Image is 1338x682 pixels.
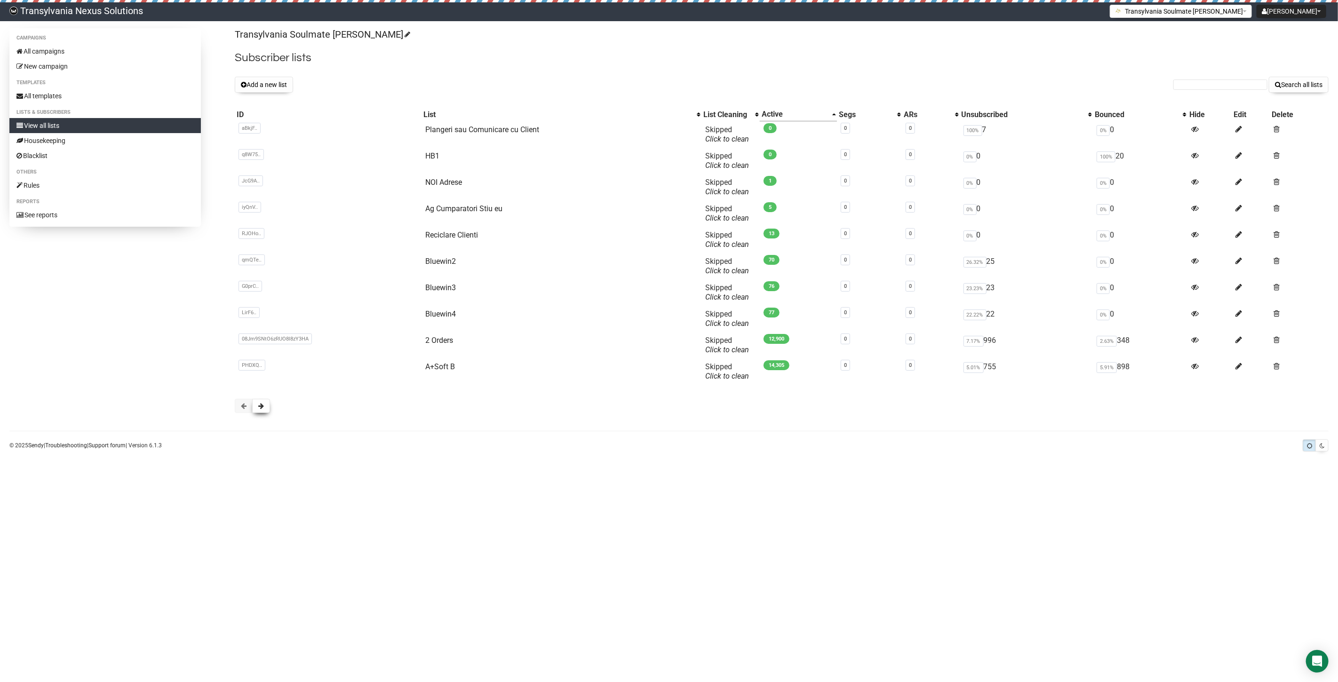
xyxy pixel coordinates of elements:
[9,196,201,207] li: Reports
[1093,358,1187,385] td: 898
[9,77,201,88] li: Templates
[1093,148,1187,174] td: 20
[1270,108,1329,121] th: Delete: No sort applied, sorting is disabled
[964,204,977,215] span: 0%
[9,88,201,103] a: All templates
[705,178,749,196] span: Skipped
[239,228,264,239] span: RJOHo..
[909,125,912,131] a: 0
[764,202,777,212] span: 5
[764,334,789,344] span: 12,900
[960,253,1093,279] td: 25
[425,151,439,160] a: HB1
[705,135,749,143] a: Click to clean
[964,178,977,189] span: 0%
[703,110,750,119] div: List Cleaning
[705,266,749,275] a: Click to clean
[705,319,749,328] a: Click to clean
[1093,108,1187,121] th: Bounced: No sort applied, activate to apply an ascending sort
[705,151,749,170] span: Skipped
[960,227,1093,253] td: 0
[1093,227,1187,253] td: 0
[705,336,749,354] span: Skipped
[837,108,902,121] th: Segs: No sort applied, activate to apply an ascending sort
[425,283,456,292] a: Bluewin3
[1093,121,1187,148] td: 0
[844,230,847,237] a: 0
[239,149,264,160] span: q8W75..
[45,442,87,449] a: Troubleshooting
[960,148,1093,174] td: 0
[425,362,455,371] a: A+Soft B
[909,283,912,289] a: 0
[964,362,984,373] span: 5.01%
[909,151,912,158] a: 0
[1095,110,1178,119] div: Bounced
[423,110,692,119] div: List
[9,207,201,222] a: See reports
[9,118,201,133] a: View all lists
[909,257,912,263] a: 0
[1257,5,1326,18] button: [PERSON_NAME]
[235,108,422,121] th: ID: No sort applied, sorting is disabled
[239,281,262,292] span: G0prC..
[909,204,912,210] a: 0
[960,108,1093,121] th: Unsubscribed: No sort applied, activate to apply an ascending sort
[902,108,959,121] th: ARs: No sort applied, activate to apply an ascending sort
[844,336,847,342] a: 0
[762,110,828,119] div: Active
[705,257,749,275] span: Skipped
[1093,253,1187,279] td: 0
[1189,110,1230,119] div: Hide
[235,77,293,93] button: Add a new list
[960,358,1093,385] td: 755
[964,309,987,320] span: 22.22%
[844,283,847,289] a: 0
[239,307,260,318] span: LirF6..
[839,110,892,119] div: Segs
[964,151,977,162] span: 0%
[239,254,265,265] span: qmQTe..
[9,107,201,118] li: Lists & subscribers
[9,167,201,178] li: Others
[705,214,749,222] a: Click to clean
[764,360,789,370] span: 14,305
[764,176,777,186] span: 1
[1097,283,1110,294] span: 0%
[9,59,201,74] a: New campaign
[1097,362,1117,373] span: 5.91%
[1306,650,1329,673] div: Open Intercom Messenger
[705,161,749,170] a: Click to clean
[1093,279,1187,306] td: 0
[9,440,162,451] p: © 2025 | | | Version 6.1.3
[844,309,847,316] a: 0
[909,230,912,237] a: 0
[764,255,780,265] span: 70
[239,175,263,186] span: JcG9A..
[909,309,912,316] a: 0
[425,309,456,318] a: Bluewin4
[88,442,126,449] a: Support forum
[1093,306,1187,332] td: 0
[235,49,1329,66] h2: Subscriber lists
[844,125,847,131] a: 0
[1097,125,1110,136] span: 0%
[960,332,1093,358] td: 996
[237,110,420,119] div: ID
[705,293,749,301] a: Click to clean
[844,362,847,368] a: 0
[705,240,749,249] a: Click to clean
[964,336,984,347] span: 7.17%
[705,345,749,354] a: Click to clean
[760,108,837,121] th: Active: Ascending sort applied, activate to apply a descending sort
[425,178,462,187] a: NOI Adrese
[1272,110,1327,119] div: Delete
[1093,174,1187,200] td: 0
[28,442,44,449] a: Sendy
[1269,77,1329,93] button: Search all lists
[909,178,912,184] a: 0
[705,283,749,301] span: Skipped
[904,110,950,119] div: ARs
[909,362,912,368] a: 0
[239,202,261,213] span: iyQnV..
